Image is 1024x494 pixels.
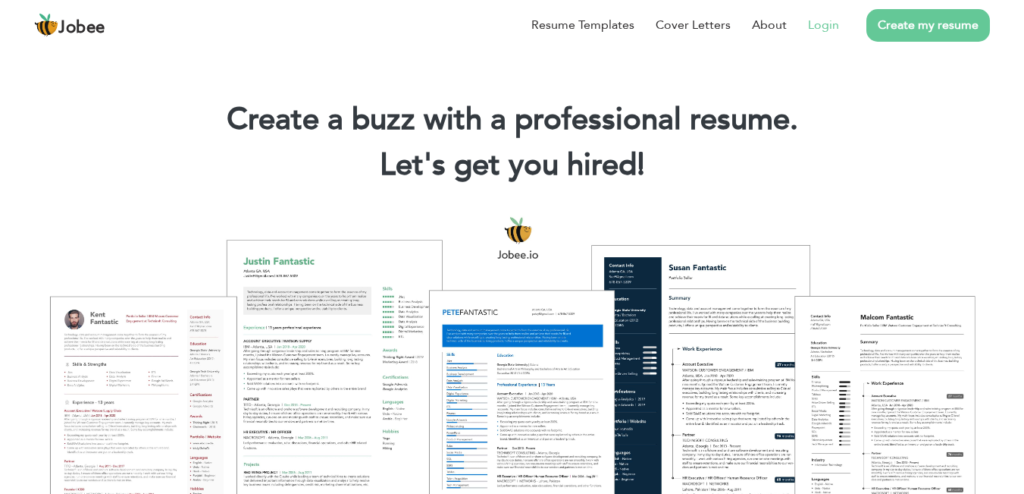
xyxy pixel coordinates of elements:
[34,13,58,37] img: jobee.io
[531,16,634,34] a: Resume Templates
[23,146,1001,185] h2: Let's
[656,16,731,34] a: Cover Letters
[808,16,839,34] a: Login
[454,144,645,186] span: get you hired!
[866,9,990,42] a: Create my resume
[637,144,644,186] span: |
[23,100,1001,140] h1: Create a buzz with a professional resume.
[752,16,787,34] a: About
[34,13,105,37] a: Jobee
[58,20,105,36] span: Jobee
